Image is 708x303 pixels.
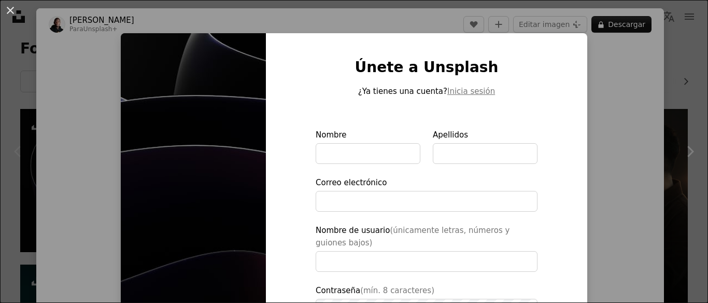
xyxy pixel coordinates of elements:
[316,226,509,247] span: (únicamente letras, números y guiones bajos)
[316,191,537,212] input: Correo electrónico
[316,58,537,77] h1: Únete a Unsplash
[316,85,537,98] p: ¿Ya tienes una cuenta?
[316,176,537,212] label: Correo electrónico
[316,251,537,272] input: Nombre de usuario(únicamente letras, números y guiones bajos)
[433,129,537,164] label: Apellidos
[316,143,420,164] input: Nombre
[433,143,537,164] input: Apellidos
[447,85,495,98] button: Inicia sesión
[316,224,537,272] label: Nombre de usuario
[316,129,420,164] label: Nombre
[360,286,434,295] span: (mín. 8 caracteres)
